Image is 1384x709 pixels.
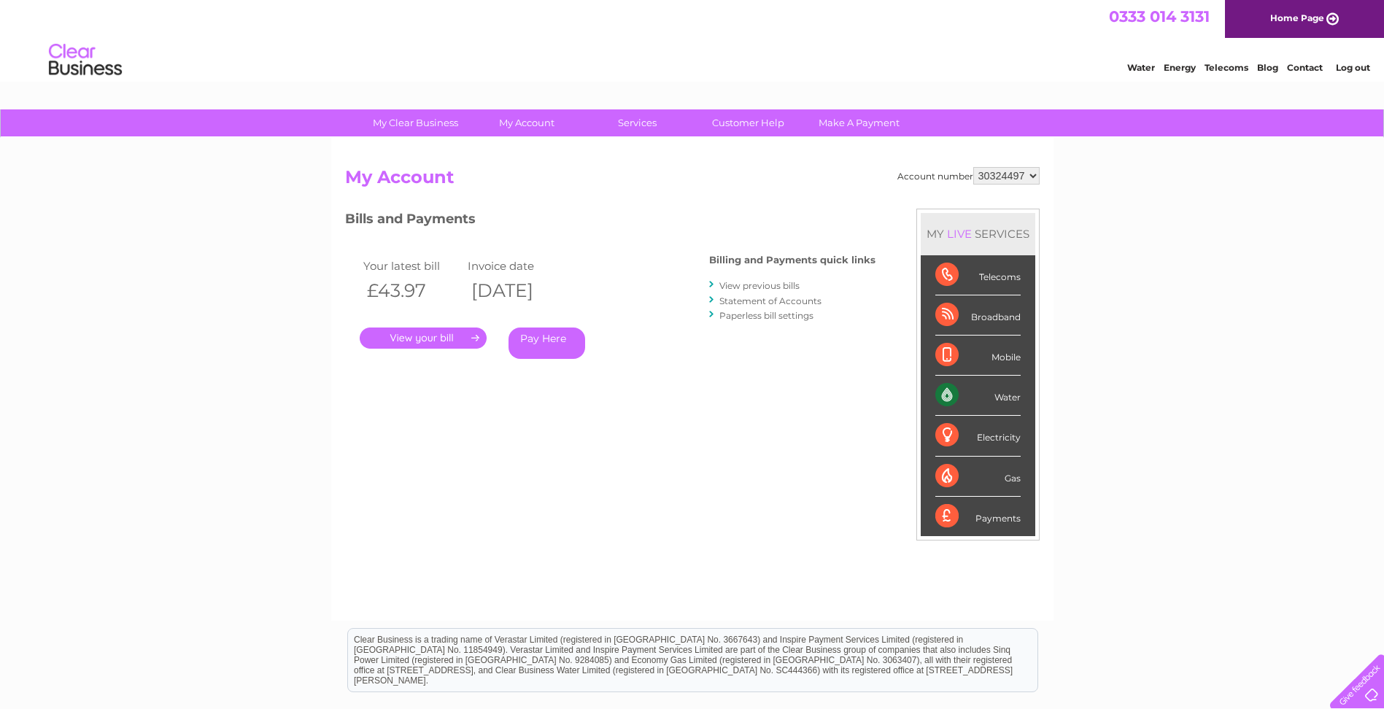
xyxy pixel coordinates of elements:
[1336,62,1370,73] a: Log out
[921,213,1035,255] div: MY SERVICES
[1127,62,1155,73] a: Water
[935,376,1021,416] div: Water
[360,276,465,306] th: £43.97
[464,256,569,276] td: Invoice date
[360,256,465,276] td: Your latest bill
[509,328,585,359] a: Pay Here
[935,497,1021,536] div: Payments
[688,109,808,136] a: Customer Help
[709,255,875,266] h4: Billing and Payments quick links
[719,280,800,291] a: View previous bills
[464,276,569,306] th: [DATE]
[799,109,919,136] a: Make A Payment
[719,310,813,321] a: Paperless bill settings
[466,109,587,136] a: My Account
[935,457,1021,497] div: Gas
[345,167,1040,195] h2: My Account
[48,38,123,82] img: logo.png
[944,227,975,241] div: LIVE
[1287,62,1323,73] a: Contact
[1164,62,1196,73] a: Energy
[897,167,1040,185] div: Account number
[719,295,821,306] a: Statement of Accounts
[1205,62,1248,73] a: Telecoms
[935,416,1021,456] div: Electricity
[348,8,1037,71] div: Clear Business is a trading name of Verastar Limited (registered in [GEOGRAPHIC_DATA] No. 3667643...
[1257,62,1278,73] a: Blog
[935,336,1021,376] div: Mobile
[577,109,697,136] a: Services
[935,255,1021,295] div: Telecoms
[355,109,476,136] a: My Clear Business
[360,328,487,349] a: .
[345,209,875,234] h3: Bills and Payments
[1109,7,1210,26] a: 0333 014 3131
[935,295,1021,336] div: Broadband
